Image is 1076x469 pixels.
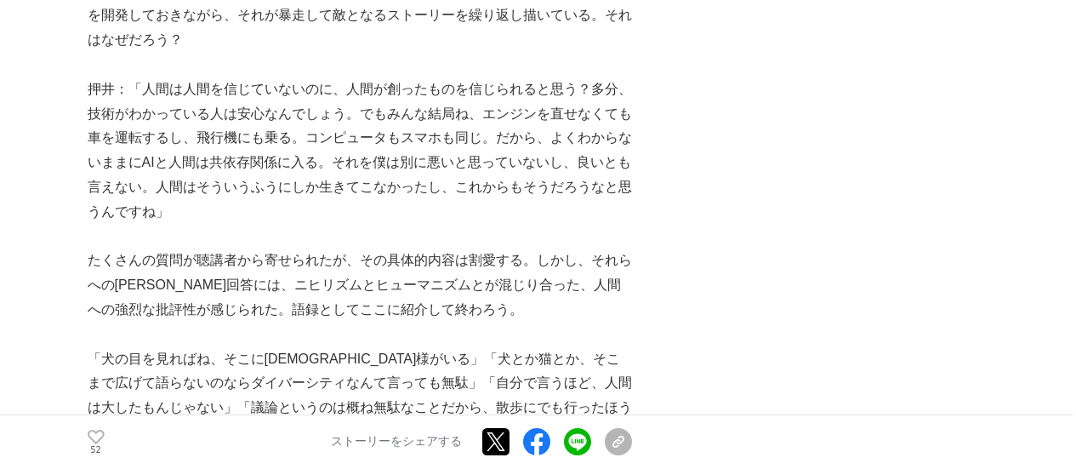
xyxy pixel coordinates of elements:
p: 「犬の目を見ればね、そこに[DEMOGRAPHIC_DATA]様がいる」「犬とか猫とか、そこまで広げて語らないのならダイバーシティなんて言っても無駄」「自分で言うほど、人間は大したもんじゃない」... [88,347,632,445]
p: 52 [88,446,105,455]
p: 押井：「人間は人間を信じていないのに、人間が創ったものを信じられると思う？多分、技術がわかっている人は安心なんでしょう。でもみんな結局ね、エンジンを直せなくても車を運転するし、飛行機にも乗る。コ... [88,77,632,225]
p: たくさんの質問が聴講者から寄せられたが、その具体的内容は割愛する。しかし、それらへの[PERSON_NAME]回答には、ニヒリズムとヒューマニズムとが混じり合った、人間への強烈な批評性が感じられ... [88,249,632,322]
p: ストーリーをシェアする [331,435,462,450]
